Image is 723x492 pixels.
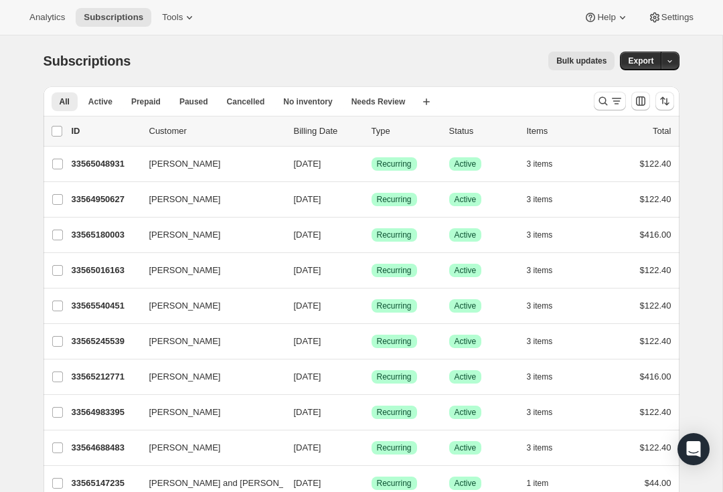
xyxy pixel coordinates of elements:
p: Status [449,125,516,138]
button: [PERSON_NAME] [141,366,275,388]
span: Recurring [377,336,412,347]
button: Export [620,52,661,70]
p: 33565540451 [72,299,139,313]
span: [DATE] [294,442,321,453]
p: 33564983395 [72,406,139,419]
span: Settings [661,12,694,23]
button: 3 items [527,367,568,386]
span: Subscriptions [44,54,131,68]
span: $122.40 [640,336,671,346]
span: Recurring [377,407,412,418]
span: Recurring [377,159,412,169]
button: 3 items [527,297,568,315]
span: 3 items [527,265,553,276]
button: Customize table column order and visibility [631,92,650,110]
p: 33565016163 [72,264,139,277]
p: ID [72,125,139,138]
span: $122.40 [640,407,671,417]
span: Recurring [377,442,412,453]
button: Bulk updates [548,52,615,70]
span: Active [455,194,477,205]
span: [DATE] [294,159,321,169]
button: 3 items [527,190,568,209]
span: [PERSON_NAME] [149,441,221,455]
button: [PERSON_NAME] [141,331,275,352]
span: Bulk updates [556,56,607,66]
span: 3 items [527,407,553,418]
button: [PERSON_NAME] [141,260,275,281]
span: Active [455,265,477,276]
span: [DATE] [294,194,321,204]
span: Recurring [377,194,412,205]
span: Active [455,407,477,418]
button: Settings [640,8,702,27]
div: 33565540451[PERSON_NAME][DATE]SuccessRecurringSuccessActive3 items$122.40 [72,297,671,315]
button: [PERSON_NAME] [141,153,275,175]
span: 1 item [527,478,549,489]
span: [DATE] [294,478,321,488]
div: 33565180003[PERSON_NAME][DATE]SuccessRecurringSuccessActive3 items$416.00 [72,226,671,244]
span: 3 items [527,194,553,205]
span: $122.40 [640,194,671,204]
button: [PERSON_NAME] [141,402,275,423]
div: 33565245539[PERSON_NAME][DATE]SuccessRecurringSuccessActive3 items$122.40 [72,332,671,351]
div: 33564688483[PERSON_NAME][DATE]SuccessRecurringSuccessActive3 items$122.40 [72,438,671,457]
button: 3 items [527,155,568,173]
span: Export [628,56,653,66]
button: Subscriptions [76,8,151,27]
p: Billing Date [294,125,361,138]
span: 3 items [527,230,553,240]
span: Active [455,336,477,347]
button: Sort the results [655,92,674,110]
span: $122.40 [640,159,671,169]
div: 33565016163[PERSON_NAME][DATE]SuccessRecurringSuccessActive3 items$122.40 [72,261,671,280]
p: Customer [149,125,283,138]
span: $44.00 [645,478,671,488]
span: Active [455,372,477,382]
span: 3 items [527,301,553,311]
div: Items [527,125,594,138]
p: 33565212771 [72,370,139,384]
span: Subscriptions [84,12,143,23]
span: Recurring [377,478,412,489]
span: [PERSON_NAME] [149,335,221,348]
span: All [60,96,70,107]
span: Needs Review [351,96,406,107]
span: 3 items [527,336,553,347]
button: 3 items [527,438,568,457]
span: Recurring [377,372,412,382]
button: 3 items [527,403,568,422]
button: 3 items [527,226,568,244]
span: [PERSON_NAME] [149,157,221,171]
span: Cancelled [227,96,265,107]
span: Tools [162,12,183,23]
span: [DATE] [294,336,321,346]
div: 33564983395[PERSON_NAME][DATE]SuccessRecurringSuccessActive3 items$122.40 [72,403,671,422]
span: [DATE] [294,301,321,311]
span: $122.40 [640,442,671,453]
button: Help [576,8,637,27]
span: [PERSON_NAME] [149,299,221,313]
span: Recurring [377,230,412,240]
button: 3 items [527,261,568,280]
div: IDCustomerBilling DateTypeStatusItemsTotal [72,125,671,138]
button: 3 items [527,332,568,351]
span: [DATE] [294,230,321,240]
div: 33565212771[PERSON_NAME][DATE]SuccessRecurringSuccessActive3 items$416.00 [72,367,671,386]
span: [PERSON_NAME] and [PERSON_NAME] [149,477,312,490]
p: 33565180003 [72,228,139,242]
span: [DATE] [294,407,321,417]
button: [PERSON_NAME] [141,295,275,317]
div: 33564950627[PERSON_NAME][DATE]SuccessRecurringSuccessActive3 items$122.40 [72,190,671,209]
span: Help [597,12,615,23]
p: 33564688483 [72,441,139,455]
p: 33565245539 [72,335,139,348]
span: Paused [179,96,208,107]
button: [PERSON_NAME] [141,224,275,246]
span: [PERSON_NAME] [149,370,221,384]
p: 33565048931 [72,157,139,171]
div: Open Intercom Messenger [677,433,710,465]
span: Active [455,159,477,169]
span: 3 items [527,372,553,382]
span: Prepaid [131,96,161,107]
